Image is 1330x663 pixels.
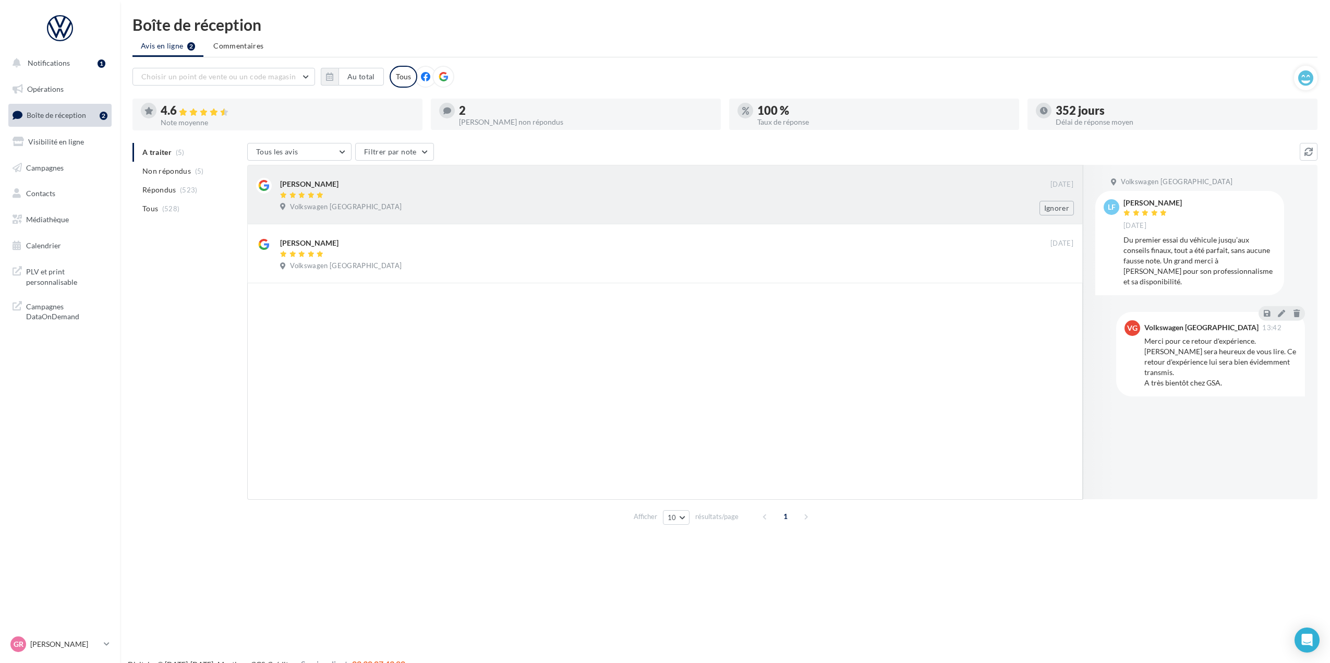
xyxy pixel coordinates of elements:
[247,143,352,161] button: Tous les avis
[1056,118,1309,126] div: Délai de réponse moyen
[1144,324,1259,331] div: Volkswagen [GEOGRAPHIC_DATA]
[26,241,61,250] span: Calendrier
[777,508,794,525] span: 1
[161,105,414,117] div: 4.6
[180,186,198,194] span: (523)
[132,68,315,86] button: Choisir un point de vente ou un code magasin
[26,163,64,172] span: Campagnes
[27,111,86,119] span: Boîte de réception
[6,235,114,257] a: Calendrier
[1039,201,1074,215] button: Ignorer
[142,203,158,214] span: Tous
[28,58,70,67] span: Notifications
[195,167,204,175] span: (5)
[162,204,180,213] span: (528)
[668,513,676,522] span: 10
[1295,628,1320,653] div: Open Intercom Messenger
[26,264,107,287] span: PLV et print personnalisable
[1144,336,1297,388] div: Merci pour ce retour d'expérience. [PERSON_NAME] sera heureux de vous lire. Ce retour d'expérienc...
[355,143,434,161] button: Filtrer par note
[338,68,384,86] button: Au total
[321,68,384,86] button: Au total
[8,634,112,654] a: Gr [PERSON_NAME]
[141,72,296,81] span: Choisir un point de vente ou un code magasin
[1050,239,1073,248] span: [DATE]
[6,183,114,204] a: Contacts
[6,209,114,231] a: Médiathèque
[1050,180,1073,189] span: [DATE]
[459,118,712,126] div: [PERSON_NAME] non répondus
[390,66,417,88] div: Tous
[280,179,338,189] div: [PERSON_NAME]
[100,112,107,120] div: 2
[1127,323,1138,333] span: VG
[161,119,414,126] div: Note moyenne
[634,512,657,522] span: Afficher
[132,17,1317,32] div: Boîte de réception
[6,52,110,74] button: Notifications 1
[1123,235,1276,287] div: Du premier essai du véhicule jusqu’aux conseils finaux, tout a été parfait, sans aucune fausse no...
[6,104,114,126] a: Boîte de réception2
[757,105,1011,116] div: 100 %
[27,85,64,93] span: Opérations
[1056,105,1309,116] div: 352 jours
[256,147,298,156] span: Tous les avis
[695,512,739,522] span: résultats/page
[98,59,105,68] div: 1
[280,238,338,248] div: [PERSON_NAME]
[6,295,114,326] a: Campagnes DataOnDemand
[142,166,191,176] span: Non répondus
[26,299,107,322] span: Campagnes DataOnDemand
[1123,199,1182,207] div: [PERSON_NAME]
[290,202,402,212] span: Volkswagen [GEOGRAPHIC_DATA]
[290,261,402,271] span: Volkswagen [GEOGRAPHIC_DATA]
[30,639,100,649] p: [PERSON_NAME]
[142,185,176,195] span: Répondus
[6,131,114,153] a: Visibilité en ligne
[1123,221,1146,231] span: [DATE]
[213,41,263,51] span: Commentaires
[26,189,55,198] span: Contacts
[757,118,1011,126] div: Taux de réponse
[14,639,23,649] span: Gr
[6,78,114,100] a: Opérations
[663,510,690,525] button: 10
[28,137,84,146] span: Visibilité en ligne
[1121,177,1232,187] span: Volkswagen [GEOGRAPHIC_DATA]
[26,215,69,224] span: Médiathèque
[6,260,114,291] a: PLV et print personnalisable
[459,105,712,116] div: 2
[1108,202,1116,212] span: LF
[6,157,114,179] a: Campagnes
[1262,324,1281,331] span: 13:42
